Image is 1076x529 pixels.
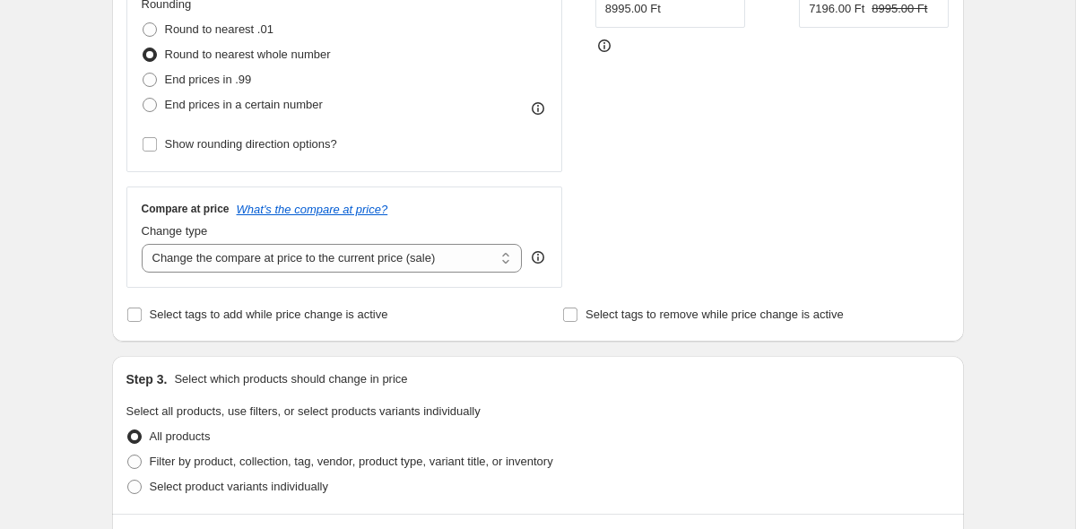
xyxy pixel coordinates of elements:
span: Show rounding direction options? [165,137,337,151]
div: help [529,248,547,266]
span: Select tags to remove while price change is active [586,308,844,321]
span: Filter by product, collection, tag, vendor, product type, variant title, or inventory [150,455,553,468]
span: All products [150,429,211,443]
span: Round to nearest whole number [165,48,331,61]
h3: Compare at price [142,202,230,216]
span: Change type [142,224,208,238]
span: Select product variants individually [150,480,328,493]
span: Select tags to add while price change is active [150,308,388,321]
p: Select which products should change in price [174,370,407,388]
span: End prices in .99 [165,73,252,86]
span: Round to nearest .01 [165,22,273,36]
span: Select all products, use filters, or select products variants individually [126,404,481,418]
span: End prices in a certain number [165,98,323,111]
h2: Step 3. [126,370,168,388]
button: What's the compare at price? [237,203,388,216]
